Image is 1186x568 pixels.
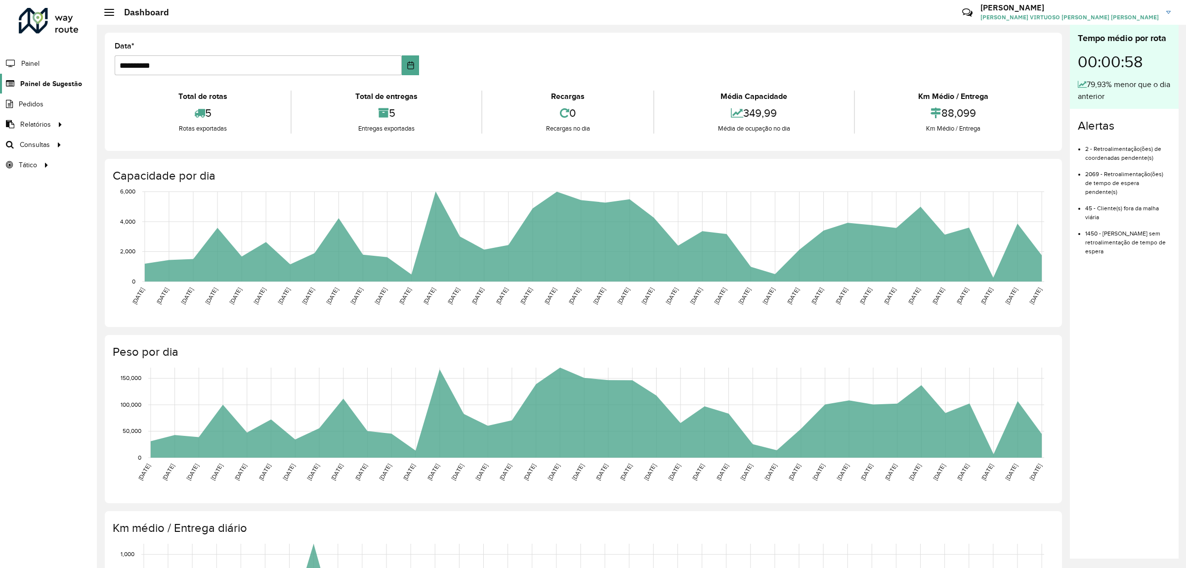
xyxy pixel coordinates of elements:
text: [DATE] [811,463,826,481]
text: [DATE] [691,463,705,481]
text: [DATE] [519,286,533,305]
span: Tático [19,160,37,170]
div: Recargas [485,91,651,102]
text: [DATE] [571,463,585,481]
text: [DATE] [907,286,921,305]
text: [DATE] [543,286,557,305]
text: [DATE] [257,463,272,481]
div: Entregas exportadas [294,124,478,134]
text: [DATE] [834,286,848,305]
text: [DATE] [979,286,994,305]
text: [DATE] [204,286,218,305]
li: 1450 - [PERSON_NAME] sem retroalimentação de tempo de espera [1085,222,1171,256]
text: [DATE] [233,463,248,481]
text: [DATE] [301,286,315,305]
text: [DATE] [643,463,657,481]
text: [DATE] [592,286,606,305]
text: [DATE] [619,463,633,481]
text: [DATE] [446,286,461,305]
h2: Dashboard [114,7,169,18]
a: Contato Rápido [957,2,978,23]
text: [DATE] [908,463,922,481]
div: Total de entregas [294,91,478,102]
li: 45 - Cliente(s) fora da malha viária [1085,196,1171,222]
text: [DATE] [1004,463,1018,481]
text: [DATE] [787,463,802,481]
text: [DATE] [640,286,655,305]
text: [DATE] [932,463,946,481]
div: Tempo médio por rota [1078,32,1171,45]
text: [DATE] [737,286,752,305]
text: 150,000 [121,375,141,381]
text: [DATE] [474,463,489,481]
text: [DATE] [330,463,344,481]
text: [DATE] [161,463,175,481]
text: [DATE] [131,286,145,305]
text: [DATE] [185,463,200,481]
div: 5 [117,102,288,124]
li: 2069 - Retroalimentação(ões) de tempo de espera pendente(s) [1085,162,1171,196]
text: [DATE] [228,286,243,305]
div: Média de ocupação no dia [657,124,851,134]
h3: [PERSON_NAME] [980,3,1159,12]
text: [DATE] [374,286,388,305]
div: 5 [294,102,478,124]
text: [DATE] [762,286,776,305]
text: [DATE] [354,463,368,481]
text: [DATE] [689,286,703,305]
text: [DATE] [495,286,509,305]
text: [DATE] [715,463,729,481]
text: [DATE] [567,286,582,305]
span: Painel de Sugestão [20,79,82,89]
text: [DATE] [931,286,945,305]
text: 100,000 [121,401,141,408]
text: [DATE] [1028,463,1043,481]
text: 2,000 [120,248,135,255]
text: [DATE] [1028,286,1043,305]
text: [DATE] [956,463,970,481]
text: [DATE] [763,463,777,481]
text: [DATE] [422,286,436,305]
text: [DATE] [349,286,364,305]
h4: Km médio / Entrega diário [113,521,1052,535]
text: [DATE] [378,463,392,481]
text: [DATE] [810,286,824,305]
li: 2 - Retroalimentação(ões) de coordenadas pendente(s) [1085,137,1171,162]
div: Km Médio / Entrega [857,124,1050,134]
text: [DATE] [858,286,873,305]
text: [DATE] [667,463,681,481]
span: Consultas [20,140,50,150]
text: [DATE] [980,463,994,481]
text: [DATE] [884,463,898,481]
div: Média Capacidade [657,91,851,102]
text: 1,000 [121,551,134,557]
span: Pedidos [19,99,43,109]
text: [DATE] [665,286,679,305]
text: [DATE] [137,463,151,481]
h4: Peso por dia [113,345,1052,359]
text: [DATE] [1004,286,1018,305]
text: [DATE] [450,463,465,481]
div: 349,99 [657,102,851,124]
div: 88,099 [857,102,1050,124]
div: Recargas no dia [485,124,651,134]
text: 0 [138,454,141,461]
div: Total de rotas [117,91,288,102]
h4: Alertas [1078,119,1171,133]
text: [DATE] [739,463,754,481]
text: [DATE] [859,463,874,481]
text: [DATE] [883,286,897,305]
text: [DATE] [522,463,537,481]
div: 00:00:58 [1078,45,1171,79]
text: [DATE] [277,286,291,305]
text: [DATE] [179,286,194,305]
span: Painel [21,58,40,69]
div: Rotas exportadas [117,124,288,134]
text: [DATE] [616,286,631,305]
span: Relatórios [20,119,51,130]
div: 0 [485,102,651,124]
text: 50,000 [123,428,141,434]
text: [DATE] [398,286,412,305]
text: [DATE] [955,286,970,305]
text: [DATE] [470,286,485,305]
